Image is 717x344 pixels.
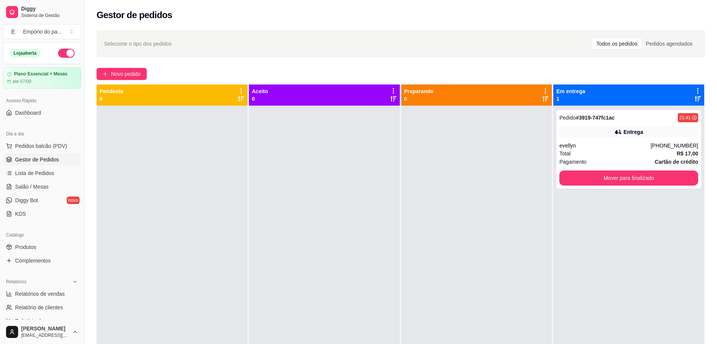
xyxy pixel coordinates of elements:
button: Alterar Status [58,49,75,58]
a: DiggySistema de Gestão [3,3,81,21]
button: Mover para finalizado [559,170,698,186]
div: Pedidos agendados [642,38,697,49]
button: [PERSON_NAME][EMAIL_ADDRESS][DOMAIN_NAME] [3,323,81,341]
div: 21:41 [679,115,691,121]
span: Sistema de Gestão [21,12,78,18]
div: [PHONE_NUMBER] [651,142,698,149]
span: Total [559,149,571,158]
a: Lista de Pedidos [3,167,81,179]
button: Select a team [3,24,81,39]
span: Complementos [15,257,51,264]
a: Diggy Botnovo [3,194,81,206]
a: Complementos [3,255,81,267]
strong: Cartão de crédito [655,159,698,165]
span: Relatórios de vendas [15,290,65,298]
p: Preparando [404,88,434,95]
span: KDS [15,210,26,218]
a: Produtos [3,241,81,253]
div: Catálogo [3,229,81,241]
span: plus [103,71,108,77]
article: até 07/09 [12,78,31,84]
button: Pedidos balcão (PDV) [3,140,81,152]
a: Relatório de clientes [3,301,81,313]
div: Entrega [623,128,643,136]
p: Pendente [100,88,123,95]
span: Salão / Mesas [15,183,49,190]
span: [PERSON_NAME] [21,326,69,332]
strong: # 3919-747fc1ac [576,115,615,121]
span: [EMAIL_ADDRESS][DOMAIN_NAME] [21,332,69,338]
div: Todos os pedidos [592,38,642,49]
span: Produtos [15,243,36,251]
span: E [9,28,17,35]
span: Relatório de clientes [15,304,63,311]
span: Dashboard [15,109,41,117]
div: Loja aberta [9,49,41,57]
span: Pagamento [559,158,586,166]
span: Pedidos balcão (PDV) [15,142,67,150]
span: Diggy [21,6,78,12]
article: Plano Essencial + Mesas [14,71,68,77]
a: KDS [3,208,81,220]
a: Salão / Mesas [3,181,81,193]
p: 0 [100,95,123,103]
span: Pedido [559,115,576,121]
a: Relatórios de vendas [3,288,81,300]
p: Aceito [252,88,268,95]
button: Novo pedido [97,68,147,80]
p: 1 [556,95,585,103]
div: Empório do pa ... [23,28,62,35]
div: Acesso Rápido [3,95,81,107]
p: 0 [252,95,268,103]
p: 0 [404,95,434,103]
span: Relatórios [6,279,26,285]
p: Em entrega [556,88,585,95]
div: evellyn [559,142,651,149]
span: Diggy Bot [15,197,38,204]
span: Relatório de mesas [15,317,61,325]
span: Selecione o tipo dos pedidos [104,40,172,48]
span: Gestor de Pedidos [15,156,59,163]
strong: R$ 17,00 [677,150,698,157]
a: Gestor de Pedidos [3,154,81,166]
a: Dashboard [3,107,81,119]
a: Relatório de mesas [3,315,81,327]
a: Plano Essencial + Mesasaté 07/09 [3,67,81,89]
div: Dia a dia [3,128,81,140]
span: Novo pedido [111,70,141,78]
span: Lista de Pedidos [15,169,54,177]
h2: Gestor de pedidos [97,9,172,21]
